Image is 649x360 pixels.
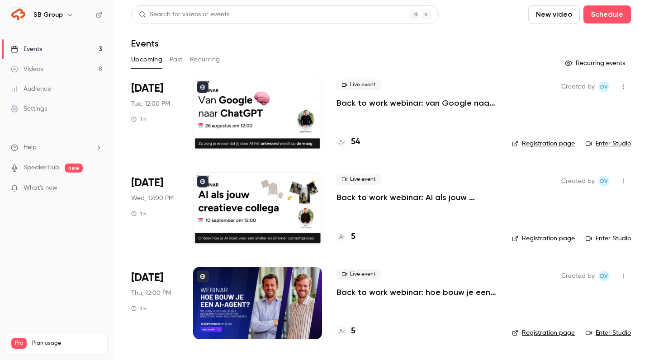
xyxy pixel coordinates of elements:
span: [DATE] [131,176,163,190]
a: 5 [336,231,355,243]
div: Videos [11,65,43,74]
span: [DATE] [131,271,163,285]
span: Live event [336,174,381,185]
a: Back to work webinar: AI als jouw creatieve collega [336,192,497,203]
button: Recurring events [561,56,631,70]
button: Recurring [190,52,220,67]
span: Dante van der heijden [598,271,609,281]
span: Tue, 12:00 PM [131,99,170,108]
iframe: Noticeable Trigger [91,184,102,192]
span: Created by [561,176,595,187]
span: Created by [561,271,595,281]
a: Registration page [512,328,575,337]
span: Created by [561,81,595,92]
a: Back to work webinar: hoe bouw je een eigen AI agent? [336,287,497,298]
span: Live event [336,269,381,280]
div: 1 h [131,116,147,123]
h6: SB Group [33,10,63,19]
div: Sep 11 Thu, 12:00 PM (Europe/Amsterdam) [131,267,179,339]
div: Aug 26 Tue, 12:00 PM (Europe/Amsterdam) [131,78,179,150]
span: Dante van der heijden [598,81,609,92]
div: Events [11,45,42,54]
div: Settings [11,104,47,113]
a: SpeakerHub [24,163,59,173]
h1: Events [131,38,159,49]
span: Thu, 12:00 PM [131,289,171,298]
a: Enter Studio [586,234,631,243]
h4: 5 [351,325,355,337]
a: Registration page [512,234,575,243]
div: Search for videos or events [139,10,229,19]
div: Audience [11,84,51,94]
div: 1 h [131,305,147,312]
a: 54 [336,136,360,148]
span: Help [24,143,37,152]
span: Dante van der heijden [598,176,609,187]
button: New video [528,5,580,23]
span: Plan usage [32,340,102,347]
img: SB Group [11,8,26,22]
a: Registration page [512,139,575,148]
span: Live event [336,79,381,90]
h4: 5 [351,231,355,243]
button: Past [170,52,183,67]
span: Dv [600,176,608,187]
span: [DATE] [131,81,163,96]
button: Schedule [583,5,631,23]
a: Back to work webinar: van Google naar ChatGPT [336,98,497,108]
div: 1 h [131,210,147,217]
li: help-dropdown-opener [11,143,102,152]
span: new [65,164,83,173]
h4: 54 [351,136,360,148]
span: Pro [11,338,27,349]
button: Upcoming [131,52,162,67]
span: Dv [600,271,608,281]
span: What's new [24,183,57,193]
div: Sep 10 Wed, 12:00 PM (Europe/Amsterdam) [131,172,179,244]
a: 5 [336,325,355,337]
span: Dv [600,81,608,92]
a: Enter Studio [586,139,631,148]
span: Wed, 12:00 PM [131,194,174,203]
a: Enter Studio [586,328,631,337]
